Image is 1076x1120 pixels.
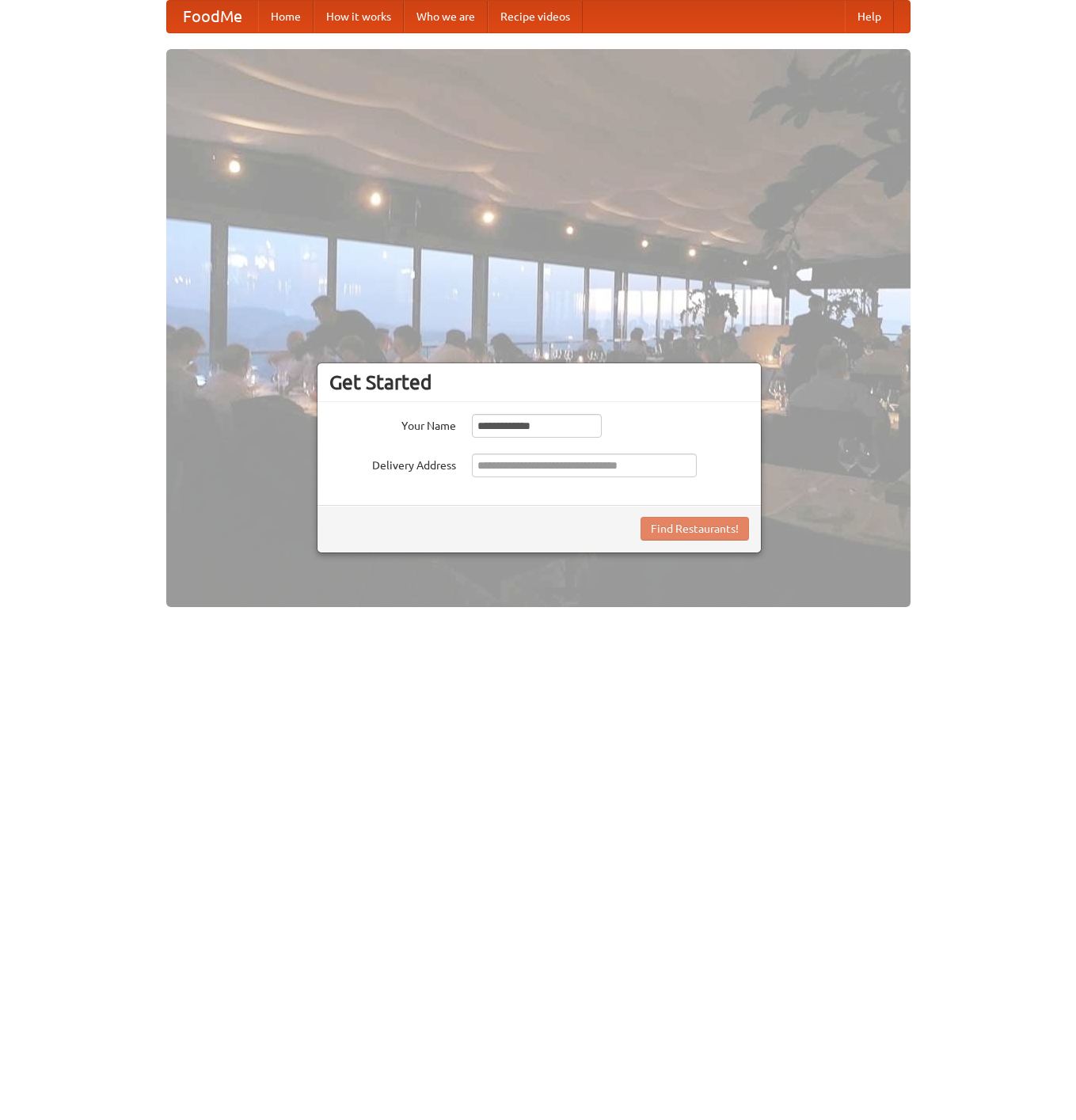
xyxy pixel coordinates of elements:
[329,454,456,473] label: Delivery Address
[404,1,488,32] a: Who we are
[845,1,894,32] a: Help
[258,1,314,32] a: Home
[314,1,404,32] a: How it works
[329,414,456,434] label: Your Name
[641,517,749,541] button: Find Restaurants!
[167,1,258,32] a: FoodMe
[488,1,583,32] a: Recipe videos
[329,370,749,394] h3: Get Started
